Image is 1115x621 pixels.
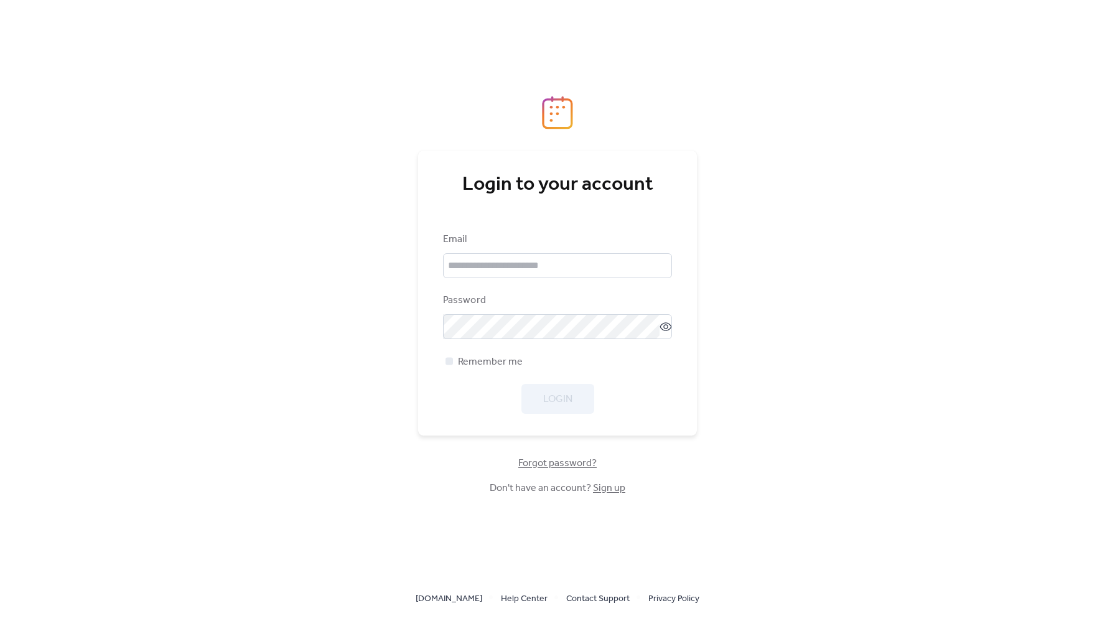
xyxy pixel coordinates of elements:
span: Help Center [501,592,548,607]
div: Password [443,293,669,308]
img: logo [542,96,573,129]
span: Remember me [458,355,523,370]
a: [DOMAIN_NAME] [416,591,482,606]
a: Help Center [501,591,548,606]
span: Don't have an account? [490,481,625,496]
a: Privacy Policy [648,591,699,606]
a: Contact Support [566,591,630,606]
a: Forgot password? [518,460,597,467]
div: Login to your account [443,172,672,197]
span: Forgot password? [518,456,597,471]
div: Email [443,232,669,247]
span: Contact Support [566,592,630,607]
a: Sign up [593,479,625,498]
span: Privacy Policy [648,592,699,607]
span: [DOMAIN_NAME] [416,592,482,607]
